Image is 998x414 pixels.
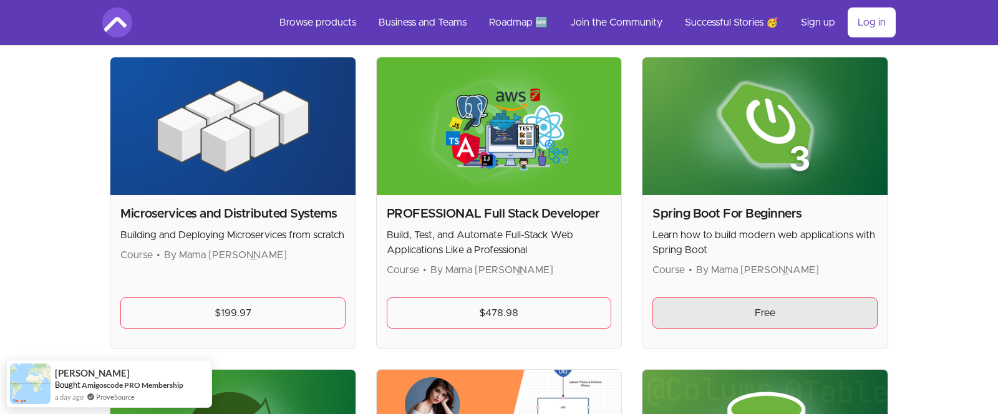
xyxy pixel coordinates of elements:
h2: Spring Boot For Beginners [652,205,878,223]
span: Course [387,265,419,275]
a: Amigoscode PRO Membership [82,380,183,390]
span: [PERSON_NAME] [55,368,130,378]
a: Free [652,297,878,329]
a: Roadmap 🆕 [479,7,558,37]
span: Course [120,250,153,260]
a: $478.98 [387,297,612,329]
span: Course [652,265,685,275]
span: By Mama [PERSON_NAME] [430,265,553,275]
span: a day ago [55,392,84,402]
a: Successful Stories 🥳 [675,7,788,37]
img: Product image for Microservices and Distributed Systems [110,57,356,195]
a: Browse products [269,7,366,37]
span: • [689,265,692,275]
img: Product image for PROFESSIONAL Full Stack Developer [377,57,622,195]
h2: PROFESSIONAL Full Stack Developer [387,205,612,223]
span: • [423,265,427,275]
a: Business and Teams [369,7,477,37]
img: Product image for Spring Boot For Beginners [642,57,888,195]
img: Amigoscode logo [102,7,132,37]
nav: Main [269,7,896,37]
a: $199.97 [120,297,346,329]
a: ProveSource [96,392,135,402]
a: Join the Community [560,7,672,37]
span: By Mama [PERSON_NAME] [164,250,287,260]
a: Log in [848,7,896,37]
h2: Microservices and Distributed Systems [120,205,346,223]
span: By Mama [PERSON_NAME] [696,265,819,275]
p: Build, Test, and Automate Full-Stack Web Applications Like a Professional [387,228,612,258]
p: Building and Deploying Microservices from scratch [120,228,346,243]
p: Learn how to build modern web applications with Spring Boot [652,228,878,258]
img: provesource social proof notification image [10,363,51,404]
a: Sign up [791,7,845,37]
span: Bought [55,380,80,390]
span: • [157,250,160,260]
